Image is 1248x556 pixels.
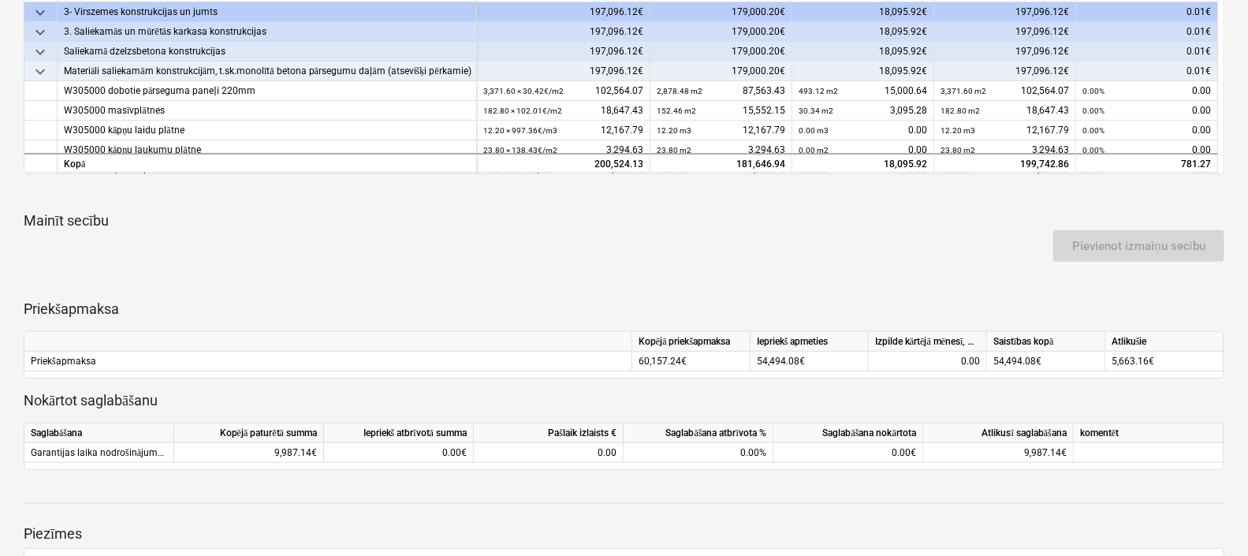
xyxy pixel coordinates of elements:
div: Saglabāšana atbrīvota % [624,424,773,443]
div: 54,494.08€ [751,352,869,371]
div: 18,095.92€ [792,22,934,42]
div: 197,096.12€ [934,42,1076,62]
div: 18,095.92€ [792,2,934,22]
div: 0.00 [1082,81,1211,101]
div: 197,096.12€ [477,62,650,81]
div: Iepriekš atbrīvotā summa [324,424,474,443]
div: Izpilde kārtējā mēnesī, EUR (bez PVN) [869,332,987,352]
div: Priekšapmaksa [24,352,632,371]
div: 0.00€ [324,443,474,463]
small: 3,371.60 × 30.42€ / m2 [483,87,564,95]
div: 197,096.12€ [934,22,1076,42]
div: 0.01€ [1076,2,1218,22]
div: 197,096.12€ [477,42,650,62]
small: 12.20 m3 [657,126,691,135]
div: 12,167.79 [483,121,643,140]
small: 0.00 m3 [799,126,829,135]
p: Piezīmes [24,524,1224,543]
small: 30.34 m2 [799,106,833,115]
div: 0.00 [480,443,617,463]
div: Atlikušie [1105,332,1224,352]
p: Priekšapmaksa [24,300,1224,319]
div: 197,096.12€ [477,2,650,22]
div: Saglabāšana [24,424,174,443]
small: 12.20 × 997.36€ / m3 [483,126,557,135]
small: 0.00% [1082,106,1105,115]
div: 3. Saliekamās un mūrētās karkasa konstrukcijas [64,22,470,42]
div: 60,157.24€ [632,352,751,371]
div: 18,095.92€ [792,42,934,62]
span: keyboard_arrow_down [31,62,50,81]
div: 179,000.20€ [650,62,792,81]
div: 0.00 [799,140,927,160]
small: 0.00% [1082,146,1105,155]
div: 15,000.64 [799,81,927,101]
div: Pašlaik izlaists € [474,424,624,443]
div: komentēt [1074,424,1224,443]
div: 3,294.63 [941,140,1069,160]
div: 0.00 [1082,140,1211,160]
div: 9,987.14€ [923,443,1074,463]
div: 87,563.43 [657,81,785,101]
div: 181,646.94 [657,155,785,174]
div: 9,987.14€ [174,443,324,463]
p: Mainīt secību [24,211,1224,230]
div: 15,552.15 [657,101,785,121]
div: 0.00 [1082,121,1211,140]
small: 0.00% [1082,126,1105,135]
div: 12,167.79 [941,121,1069,140]
div: Kopējā paturētā summa [174,424,324,443]
div: 179,000.20€ [650,42,792,62]
div: 54,494.08€ [987,352,1105,371]
div: 0.00 [799,121,927,140]
div: 3,294.63 [657,140,785,160]
div: 0.00 [875,352,980,371]
div: 200,524.13 [483,155,643,174]
span: keyboard_arrow_down [31,3,50,22]
div: 0.00 [1082,101,1211,121]
div: 197,096.12€ [934,2,1076,22]
span: keyboard_arrow_down [31,23,50,42]
div: 3,294.63 [483,140,643,160]
small: 23.80 m2 [941,146,975,155]
div: 102,564.07 [941,81,1069,101]
div: W305000 masīvplātnes [64,101,470,121]
div: 179,000.20€ [650,22,792,42]
div: W305000 kāpņu laukumu plātne [64,140,470,160]
div: W305000 kāpņu laidu plātne [64,121,470,140]
span: keyboard_arrow_down [31,43,50,62]
div: W305000 dobotie pārseguma paneļi 220mm [64,81,470,101]
small: 182.80 m2 [941,106,980,115]
p: Nokārtot saglabāšanu [24,391,1224,410]
small: 12.20 m3 [941,126,975,135]
small: 152.46 m2 [657,106,696,115]
small: 0.00% [1082,87,1105,95]
small: 23.80 × 138.43€ / m2 [483,146,557,155]
div: Saistības kopā [987,332,1105,352]
div: Atlikusī saglabāšana [923,424,1074,443]
div: 781.27 [1082,155,1211,174]
div: 0.01€ [1076,42,1218,62]
div: 0.01€ [1076,22,1218,42]
small: 0.00 m2 [799,146,829,155]
div: 0.00€ [773,443,923,463]
div: 18,095.92€ [792,62,934,81]
div: 102,564.07 [483,81,643,101]
small: 3,371.60 m2 [941,87,986,95]
div: 197,096.12€ [934,62,1076,81]
div: 197,096.12€ [477,22,650,42]
div: 179,000.20€ [650,2,792,22]
div: Kopā [58,153,477,173]
small: 23.80 m2 [657,146,691,155]
div: 18,095.92 [799,155,927,174]
div: 5,663.16€ [1105,352,1224,371]
small: 182.80 × 102.01€ / m2 [483,106,562,115]
div: Garantijas laika nodrošinājums (5.00%) [24,443,174,463]
div: 18,647.43 [941,101,1069,121]
div: Materiāli saliekamām konstrukcijām, t.sk.monolītā betona pārsegumu daļām (atsevišķi pērkamie) [64,62,470,81]
div: 12,167.79 [657,121,785,140]
div: 0.00% [624,443,773,463]
div: Saliekamā dzelzsbetona konstrukcijas [64,42,470,62]
div: Saglabāšana nokārtota [773,424,923,443]
div: 0.01€ [1076,62,1218,81]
